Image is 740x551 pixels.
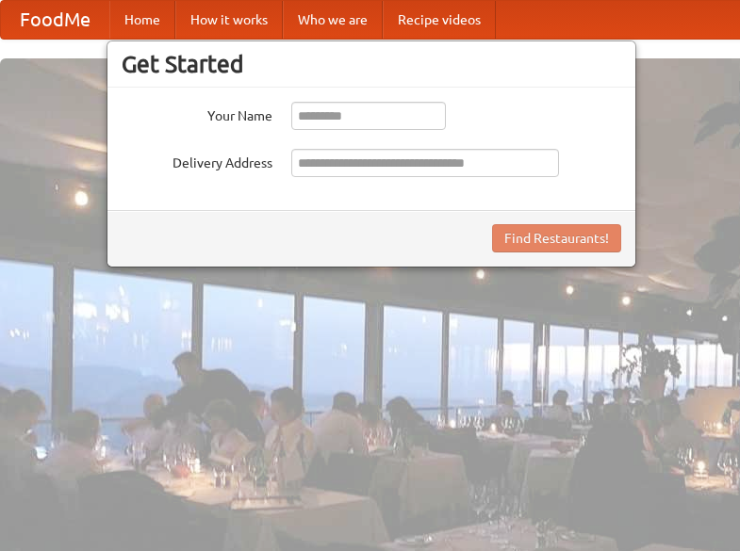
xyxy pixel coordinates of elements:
[122,102,272,125] label: Your Name
[383,1,496,39] a: Recipe videos
[122,149,272,172] label: Delivery Address
[175,1,283,39] a: How it works
[109,1,175,39] a: Home
[122,50,621,78] h3: Get Started
[1,1,109,39] a: FoodMe
[492,224,621,252] button: Find Restaurants!
[283,1,383,39] a: Who we are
